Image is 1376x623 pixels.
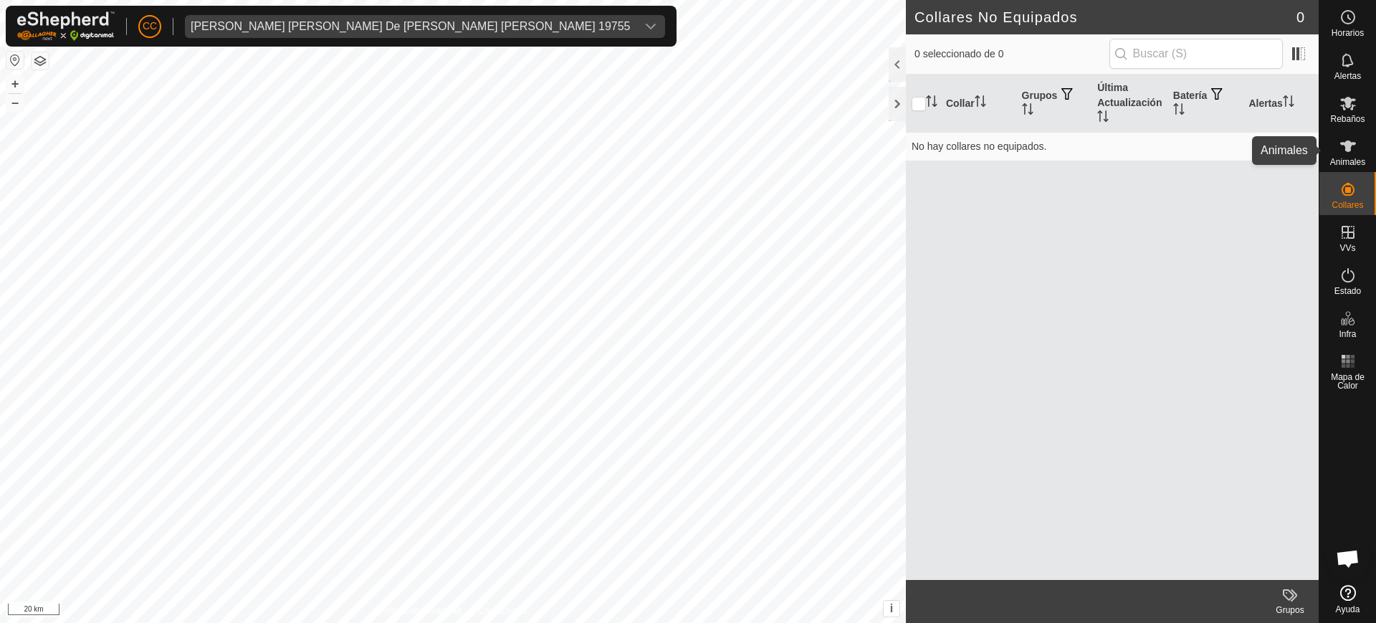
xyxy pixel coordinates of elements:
span: Infra [1339,330,1356,338]
p-sorticon: Activar para ordenar [1097,113,1109,124]
span: Mapa de Calor [1323,373,1372,390]
div: Chat abierto [1327,537,1370,580]
span: Animales [1330,158,1365,166]
a: Política de Privacidad [379,604,462,617]
button: i [884,601,899,617]
div: [PERSON_NAME] [PERSON_NAME] De [PERSON_NAME] [PERSON_NAME] 19755 [191,21,631,32]
p-sorticon: Activar para ordenar [926,98,937,109]
span: VVs [1339,244,1355,252]
a: Contáctenos [479,604,527,617]
th: Última Actualización [1091,75,1167,133]
span: Rebaños [1330,115,1365,123]
span: CC [143,19,157,34]
img: Logo Gallagher [17,11,115,41]
a: Ayuda [1319,579,1376,619]
div: dropdown trigger [636,15,665,38]
span: Horarios [1332,29,1364,37]
span: Collares [1332,201,1363,209]
span: Alertas [1334,72,1361,80]
p-sorticon: Activar para ordenar [975,98,986,109]
h2: Collares No Equipados [914,9,1296,26]
th: Alertas [1243,75,1319,133]
p-sorticon: Activar para ordenar [1283,98,1294,109]
span: Ayuda [1336,605,1360,614]
td: No hay collares no equipados. [906,132,1319,161]
span: 0 [1296,6,1304,28]
span: i [890,602,893,614]
button: Capas del Mapa [32,52,49,70]
th: Collar [940,75,1016,133]
input: Buscar (S) [1109,39,1283,69]
p-sorticon: Activar para ordenar [1173,105,1185,117]
button: + [6,75,24,92]
span: 0 seleccionado de 0 [914,47,1109,62]
th: Grupos [1016,75,1092,133]
span: Estado [1334,287,1361,295]
button: Restablecer Mapa [6,52,24,69]
span: Ana Isabel De La Iglesia Gutierrez 19755 [185,15,636,38]
th: Batería [1167,75,1243,133]
div: Grupos [1261,604,1319,617]
button: – [6,94,24,111]
p-sorticon: Activar para ordenar [1022,105,1033,117]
